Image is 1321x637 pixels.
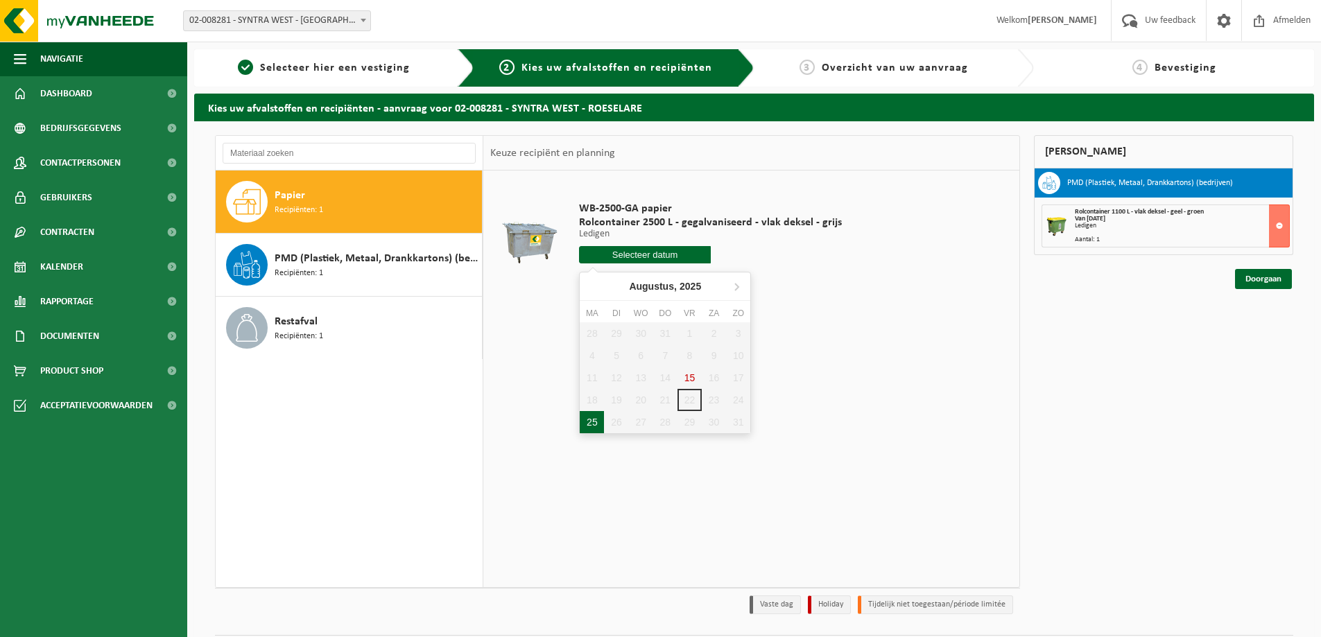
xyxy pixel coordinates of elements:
[275,250,478,267] span: PMD (Plastiek, Metaal, Drankkartons) (bedrijven)
[1075,208,1204,216] span: Rolcontainer 1100 L - vlak deksel - geel - groen
[653,306,677,320] div: do
[808,595,851,614] li: Holiday
[1067,172,1233,194] h3: PMD (Plastiek, Metaal, Drankkartons) (bedrijven)
[275,313,318,330] span: Restafval
[223,143,476,164] input: Materiaal zoeken
[858,595,1013,614] li: Tijdelijk niet toegestaan/période limitée
[40,388,153,423] span: Acceptatievoorwaarden
[677,306,702,320] div: vr
[579,246,711,263] input: Selecteer datum
[216,171,483,234] button: Papier Recipiënten: 1
[1028,15,1097,26] strong: [PERSON_NAME]
[580,411,604,433] div: 25
[201,60,447,76] a: 1Selecteer hier een vestiging
[579,202,842,216] span: WB-2500-GA papier
[1075,215,1105,222] strong: Van [DATE]
[483,136,622,171] div: Keuze recipiënt en planning
[183,10,371,31] span: 02-008281 - SYNTRA WEST - ROESELARE
[40,146,121,180] span: Contactpersonen
[40,215,94,250] span: Contracten
[184,11,370,30] span: 02-008281 - SYNTRA WEST - ROESELARE
[629,306,653,320] div: wo
[40,319,99,354] span: Documenten
[40,76,92,111] span: Dashboard
[702,306,726,320] div: za
[40,250,83,284] span: Kalender
[1155,62,1216,73] span: Bevestiging
[40,111,121,146] span: Bedrijfsgegevens
[275,187,305,204] span: Papier
[726,306,750,320] div: zo
[216,297,483,359] button: Restafval Recipiënten: 1
[275,267,323,280] span: Recipiënten: 1
[1075,222,1289,229] div: Ledigen
[579,216,842,229] span: Rolcontainer 2500 L - gegalvaniseerd - vlak deksel - grijs
[1235,269,1292,289] a: Doorgaan
[216,234,483,297] button: PMD (Plastiek, Metaal, Drankkartons) (bedrijven) Recipiënten: 1
[40,354,103,388] span: Product Shop
[194,94,1314,121] h2: Kies uw afvalstoffen en recipiënten - aanvraag voor 02-008281 - SYNTRA WEST - ROESELARE
[275,204,323,217] span: Recipiënten: 1
[40,180,92,215] span: Gebruikers
[604,306,628,320] div: di
[1075,236,1289,243] div: Aantal: 1
[275,330,323,343] span: Recipiënten: 1
[680,281,701,291] i: 2025
[1034,135,1293,168] div: [PERSON_NAME]
[800,60,815,75] span: 3
[580,306,604,320] div: ma
[750,595,801,614] li: Vaste dag
[1132,60,1148,75] span: 4
[238,60,253,75] span: 1
[40,42,83,76] span: Navigatie
[822,62,968,73] span: Overzicht van uw aanvraag
[579,229,842,239] p: Ledigen
[623,275,707,297] div: Augustus,
[521,62,712,73] span: Kies uw afvalstoffen en recipiënten
[260,62,410,73] span: Selecteer hier een vestiging
[499,60,515,75] span: 2
[40,284,94,319] span: Rapportage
